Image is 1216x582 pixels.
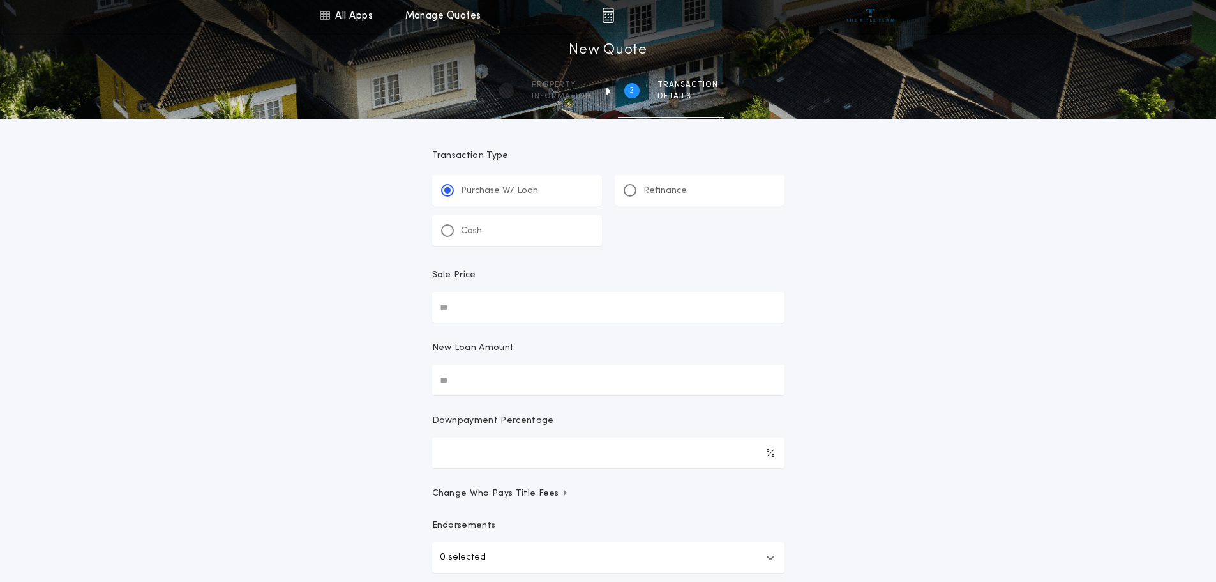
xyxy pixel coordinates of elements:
[846,9,894,22] img: vs-icon
[432,292,784,323] input: Sale Price
[432,542,784,573] button: 0 selected
[629,86,634,96] h2: 2
[461,185,538,197] p: Purchase W/ Loan
[657,91,718,102] span: details
[432,438,784,468] input: Downpayment Percentage
[643,185,687,197] p: Refinance
[440,550,486,565] p: 0 selected
[602,8,614,23] img: img
[432,365,784,395] input: New Loan Amount
[432,269,476,282] p: Sale Price
[657,80,718,90] span: Transaction
[532,91,591,102] span: information
[432,342,514,355] p: New Loan Amount
[461,225,482,238] p: Cash
[432,519,784,532] p: Endorsements
[432,149,784,162] p: Transaction Type
[569,40,647,61] h1: New Quote
[432,487,784,500] button: Change Who Pays Title Fees
[432,487,569,500] span: Change Who Pays Title Fees
[432,415,554,427] p: Downpayment Percentage
[532,80,591,90] span: Property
